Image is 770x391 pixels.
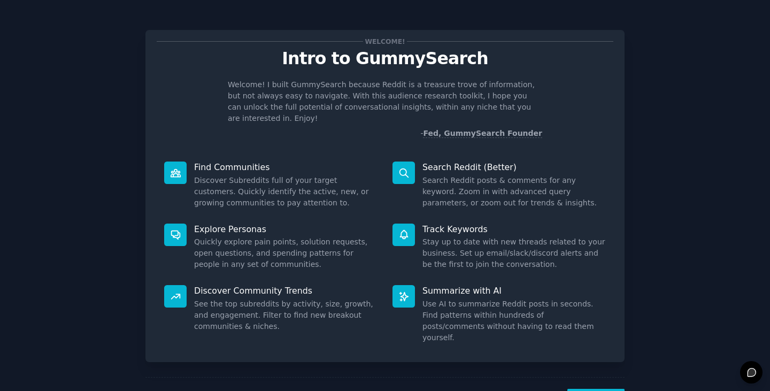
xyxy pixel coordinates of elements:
[422,236,606,270] dd: Stay up to date with new threads related to your business. Set up email/slack/discord alerts and ...
[422,298,606,343] dd: Use AI to summarize Reddit posts in seconds. Find patterns within hundreds of posts/comments with...
[423,129,542,138] a: Fed, GummySearch Founder
[422,162,606,173] p: Search Reddit (Better)
[422,285,606,296] p: Summarize with AI
[422,175,606,209] dd: Search Reddit posts & comments for any keyword. Zoom in with advanced query parameters, or zoom o...
[194,224,378,235] p: Explore Personas
[363,36,407,47] span: Welcome!
[194,236,378,270] dd: Quickly explore pain points, solution requests, open questions, and spending patterns for people ...
[194,162,378,173] p: Find Communities
[194,298,378,332] dd: See the top subreddits by activity, size, growth, and engagement. Filter to find new breakout com...
[420,128,542,139] div: -
[194,175,378,209] dd: Discover Subreddits full of your target customers. Quickly identify the active, new, or growing c...
[228,79,542,124] p: Welcome! I built GummySearch because Reddit is a treasure trove of information, but not always ea...
[157,49,613,68] p: Intro to GummySearch
[194,285,378,296] p: Discover Community Trends
[422,224,606,235] p: Track Keywords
